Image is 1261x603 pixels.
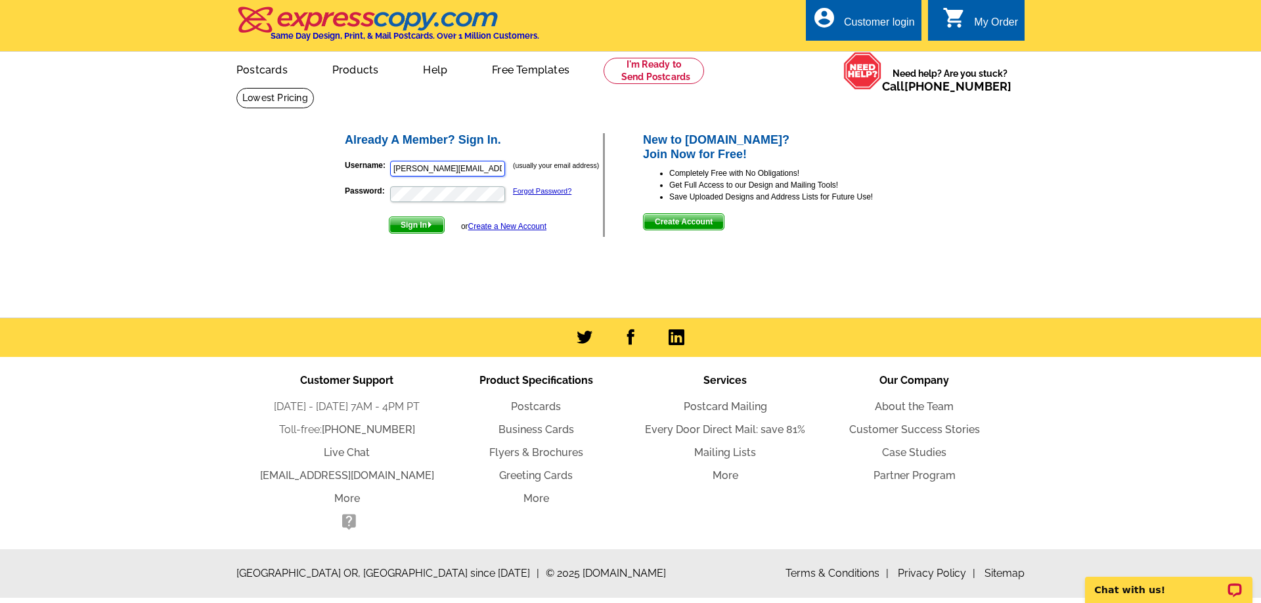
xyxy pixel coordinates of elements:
[471,53,590,84] a: Free Templates
[904,79,1011,93] a: [PHONE_NUMBER]
[1076,562,1261,603] iframe: LiveChat chat widget
[984,567,1025,579] a: Sitemap
[511,400,561,413] a: Postcards
[882,79,1011,93] span: Call
[812,6,836,30] i: account_circle
[311,53,400,84] a: Products
[271,31,539,41] h4: Same Day Design, Print, & Mail Postcards. Over 1 Million Customers.
[345,185,389,197] label: Password:
[324,446,370,459] a: Live Chat
[942,6,966,30] i: shopping_cart
[334,492,360,505] a: More
[236,16,539,41] a: Same Day Design, Print, & Mail Postcards. Over 1 Million Customers.
[879,374,949,386] span: Our Company
[345,159,389,171] label: Username:
[643,133,918,161] h2: New to [DOMAIN_NAME]? Join Now for Free!
[644,214,724,230] span: Create Account
[513,187,571,195] a: Forgot Password?
[345,133,603,148] h2: Already A Member? Sign In.
[252,399,441,415] li: [DATE] - [DATE] 7AM - 4PM PT
[669,179,918,191] li: Get Full Access to our Design and Mailing Tools!
[844,16,915,35] div: Customer login
[942,14,1018,31] a: shopping_cart My Order
[402,53,468,84] a: Help
[713,469,738,482] a: More
[427,222,433,228] img: button-next-arrow-white.png
[468,222,546,231] a: Create a New Account
[974,16,1018,35] div: My Order
[498,423,574,436] a: Business Cards
[513,161,599,169] small: (usually your email address)
[389,217,444,233] span: Sign In
[669,191,918,203] li: Save Uploaded Designs and Address Lists for Future Use!
[236,566,539,581] span: [GEOGRAPHIC_DATA] OR, [GEOGRAPHIC_DATA] since [DATE]
[389,217,445,234] button: Sign In
[843,52,882,90] img: help
[645,423,805,436] a: Every Door Direct Mail: save 81%
[461,220,546,232] div: or
[643,213,724,230] button: Create Account
[215,53,309,84] a: Postcards
[849,423,980,436] a: Customer Success Stories
[684,400,767,413] a: Postcard Mailing
[875,400,954,413] a: About the Team
[523,492,549,505] a: More
[874,469,956,482] a: Partner Program
[546,566,666,581] span: © 2025 [DOMAIN_NAME]
[703,374,747,386] span: Services
[479,374,593,386] span: Product Specifications
[499,469,573,482] a: Greeting Cards
[898,567,975,579] a: Privacy Policy
[812,14,915,31] a: account_circle Customer login
[882,67,1018,93] span: Need help? Are you stuck?
[669,167,918,179] li: Completely Free with No Obligations!
[694,446,756,459] a: Mailing Lists
[785,567,889,579] a: Terms & Conditions
[489,446,583,459] a: Flyers & Brochures
[882,446,946,459] a: Case Studies
[260,469,434,482] a: [EMAIL_ADDRESS][DOMAIN_NAME]
[252,422,441,438] li: Toll-free:
[322,423,415,436] a: [PHONE_NUMBER]
[300,374,393,386] span: Customer Support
